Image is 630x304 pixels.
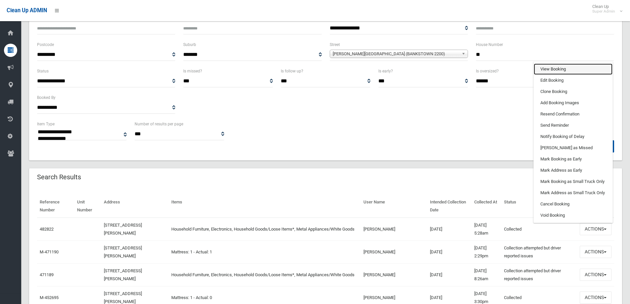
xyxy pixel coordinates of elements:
a: [STREET_ADDRESS][PERSON_NAME] [104,223,142,236]
a: Mark Address as Early [534,165,612,176]
a: Send Reminder [534,120,612,131]
a: View Booking [534,64,612,75]
label: Status [37,67,49,75]
a: [STREET_ADDRESS][PERSON_NAME] [104,268,142,281]
span: Clean Up [589,4,622,14]
a: Add Booking Images [534,97,612,109]
td: Collection attempted but driver reported issues [501,240,577,263]
button: Actions [580,291,611,304]
th: User Name [361,195,427,218]
th: Intended Collection Date [427,195,472,218]
td: [DATE] 5:28am [472,218,502,241]
td: Collection attempted but driver reported issues [501,263,577,286]
label: Postcode [37,41,54,48]
a: Resend Confirmation [534,109,612,120]
td: Household Furniture, Electronics, Household Goods/Loose Items*, Metal Appliances/White Goods [169,263,361,286]
a: [PERSON_NAME] as Missed [534,142,612,153]
td: Mattress: 1 - Actual: 1 [169,240,361,263]
span: [PERSON_NAME][GEOGRAPHIC_DATA] (BANKSTOWN 2200) [333,50,459,58]
a: M-452695 [40,295,59,300]
a: Clone Booking [534,86,612,97]
label: Suburb [183,41,196,48]
small: Super Admin [592,9,615,14]
a: [STREET_ADDRESS][PERSON_NAME] [104,245,142,258]
a: [STREET_ADDRESS][PERSON_NAME] [104,291,142,304]
td: [DATE] [427,263,472,286]
th: Collected At [472,195,502,218]
a: Mark Booking as Early [534,153,612,165]
td: [PERSON_NAME] [361,263,427,286]
label: Is follow up? [281,67,303,75]
label: Number of results per page [135,120,183,128]
td: Collected [501,218,577,241]
button: Actions [580,223,611,235]
button: Actions [580,269,611,281]
a: Void Booking [534,210,612,221]
span: Clean Up ADMIN [7,7,47,14]
label: Is early? [378,67,393,75]
th: Address [101,195,168,218]
label: Street [330,41,340,48]
th: Reference Number [37,195,74,218]
a: 482822 [40,227,54,232]
label: Is missed? [183,67,202,75]
label: House Number [476,41,503,48]
th: Status [501,195,577,218]
a: Mark Address as Small Truck Only [534,187,612,198]
button: Actions [580,246,611,258]
td: [PERSON_NAME] [361,240,427,263]
td: [DATE] [427,218,472,241]
a: Notify Booking of Delay [534,131,612,142]
td: [DATE] [427,240,472,263]
label: Is oversized? [476,67,499,75]
a: Edit Booking [534,75,612,86]
a: Cancel Booking [534,198,612,210]
a: 471189 [40,272,54,277]
header: Search Results [29,171,89,184]
th: Items [169,195,361,218]
th: Unit Number [74,195,102,218]
a: Mark Booking as Small Truck Only [534,176,612,187]
td: [PERSON_NAME] [361,218,427,241]
td: [DATE] 8:26am [472,263,502,286]
label: Item Type [37,120,55,128]
td: Household Furniture, Electronics, Household Goods/Loose Items*, Metal Appliances/White Goods [169,218,361,241]
a: M-471190 [40,249,59,254]
td: [DATE] 2:29pm [472,240,502,263]
label: Booked By [37,94,56,101]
